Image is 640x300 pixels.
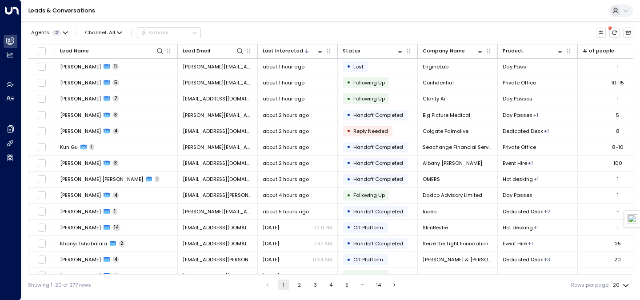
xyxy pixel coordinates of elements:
[82,28,125,37] span: Channel:
[60,192,101,199] span: Zeena Allos
[263,47,324,55] div: Last Interacted
[617,272,619,279] div: 1
[503,95,532,102] span: Day Passes
[263,256,279,263] span: Yesterday
[60,79,101,86] span: Isabelle
[37,239,46,248] span: Toggle select row
[611,79,624,86] div: 10-15
[616,112,619,119] div: 5
[423,79,454,86] span: Confidential
[60,63,101,70] span: Samuel Reid
[503,63,526,70] span: Day Pass
[343,47,404,55] div: Status
[183,128,252,135] span: anisa_dunne@colpal.com
[423,47,484,55] div: Company Name
[263,240,279,247] span: Yesterday
[423,63,448,70] span: EngineLab
[37,223,46,232] span: Toggle select row
[347,125,351,137] div: •
[423,144,492,151] span: Seachange Financial Service
[347,60,351,72] div: •
[503,160,527,167] span: Event Hire
[183,192,252,199] span: zeena.dahdaleh@gmail.com
[347,141,351,153] div: •
[263,112,309,119] span: about 2 hours ago
[423,160,482,167] span: Albany Beck
[503,240,527,247] span: Event Hire
[310,280,320,290] button: Go to page 3
[37,207,46,216] span: Toggle select row
[503,176,533,183] span: Hot desking
[347,93,351,105] div: •
[60,240,107,247] span: Khanyi Tshabalala
[347,270,351,282] div: •
[347,205,351,217] div: •
[616,128,620,135] div: 8
[583,47,614,55] div: # of people
[528,160,533,167] div: Meeting Rooms
[544,208,550,215] div: Hot desking,Private Office
[37,159,46,168] span: Toggle select row
[613,160,622,167] div: 100
[312,256,332,263] p: 11:34 AM
[37,143,46,152] span: Toggle select row
[37,78,46,87] span: Toggle select row
[183,63,252,70] span: sam@enginelab.io
[353,240,403,247] span: Handoff Completed
[60,144,78,151] span: Kun Gu
[37,47,46,56] span: Toggle select all
[596,28,606,38] button: Customize
[263,272,279,279] span: Yesterday
[544,128,549,135] div: Private Office
[263,176,309,183] span: about 3 hours ago
[347,237,351,249] div: •
[503,256,543,263] span: Dedicated Desk
[353,160,403,167] span: Handoff Completed
[112,112,119,118] span: 3
[423,272,441,279] span: SE10 PR
[37,191,46,200] span: Toggle select row
[263,192,309,199] span: about 4 hours ago
[347,109,351,121] div: •
[423,128,468,135] span: Colgate Palmolive
[263,63,304,70] span: about 1 hour ago
[60,160,101,167] span: Megan Kenny
[615,240,621,247] div: 25
[534,176,539,183] div: Private Office
[137,27,201,38] button: Actions
[112,224,120,231] span: 14
[183,47,210,55] div: Lead Email
[341,280,352,290] button: Go to page 5
[313,240,332,247] p: 11:47 AM
[533,112,538,119] div: Private Office
[263,224,279,231] span: Yesterday
[52,30,61,36] span: 2
[347,173,351,185] div: •
[614,256,621,263] div: 20
[503,47,524,55] div: Product
[423,95,445,102] span: Clarity Ai
[60,47,89,55] div: Lead Name
[623,28,633,38] button: Archived Leads
[183,224,252,231] span: benji@skinbestie.co
[423,47,465,55] div: Company Name
[60,112,101,119] span: James Hansord
[183,112,252,119] span: james.hansord@bigpicturemedical.com
[503,144,536,151] span: Private Office
[353,79,385,86] span: Following Up
[315,224,332,231] p: 12:11 PM
[503,79,536,86] span: Private Office
[28,28,70,37] button: Agents2
[183,160,252,167] span: mkenny@albanybeck.com
[112,192,119,199] span: 4
[423,240,488,247] span: Seize the Light Foundation
[373,280,384,290] button: Go to page 14
[347,189,351,201] div: •
[28,7,95,14] a: Leads & Conversations
[60,224,101,231] span: Benjamin Otieno
[119,240,125,247] span: 2
[347,76,351,88] div: •
[263,208,309,215] span: about 5 hours ago
[617,176,619,183] div: 1
[423,192,482,199] span: Dadco Advisory Limited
